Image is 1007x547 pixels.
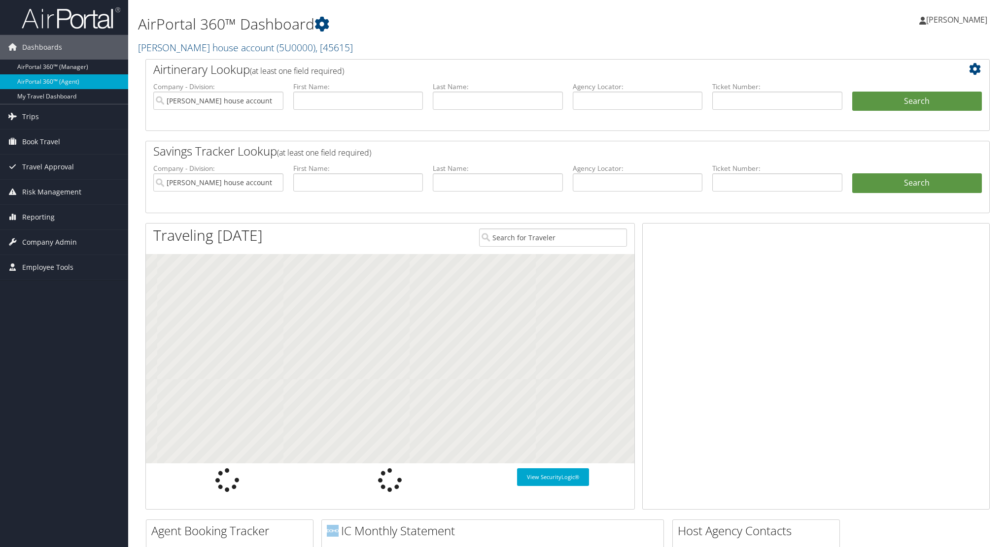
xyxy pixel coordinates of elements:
h2: Agent Booking Tracker [151,522,313,539]
h2: IC Monthly Statement [327,522,663,539]
h2: Savings Tracker Lookup [153,143,911,160]
span: (at least one field required) [277,147,371,158]
label: Last Name: [433,82,563,92]
input: Search for Traveler [479,228,627,247]
img: airportal-logo.png [22,6,120,30]
span: Dashboards [22,35,62,60]
span: (at least one field required) [250,65,344,76]
label: Ticket Number: [712,163,842,173]
input: search accounts [153,173,283,192]
label: Ticket Number: [712,82,842,92]
h1: AirPortal 360™ Dashboard [138,14,711,34]
label: Agency Locator: [573,163,703,173]
span: Risk Management [22,180,81,204]
a: [PERSON_NAME] [919,5,997,34]
h1: Traveling [DATE] [153,225,263,246]
span: Reporting [22,205,55,229]
button: Search [852,92,982,111]
label: Last Name: [433,163,563,173]
label: First Name: [293,82,423,92]
a: Search [852,173,982,193]
span: [PERSON_NAME] [926,14,987,25]
label: Agency Locator: [573,82,703,92]
span: ( 5U0000 ) [277,41,315,54]
span: Trips [22,104,39,129]
span: Employee Tools [22,255,73,280]
span: Company Admin [22,230,77,255]
span: Travel Approval [22,155,74,179]
img: domo-logo.png [327,525,339,537]
label: Company - Division: [153,163,283,173]
h2: Host Agency Contacts [678,522,839,539]
h2: Airtinerary Lookup [153,61,911,78]
span: Book Travel [22,129,60,154]
span: , [ 45615 ] [315,41,353,54]
a: [PERSON_NAME] house account [138,41,353,54]
a: View SecurityLogic® [517,468,589,486]
label: First Name: [293,163,423,173]
label: Company - Division: [153,82,283,92]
